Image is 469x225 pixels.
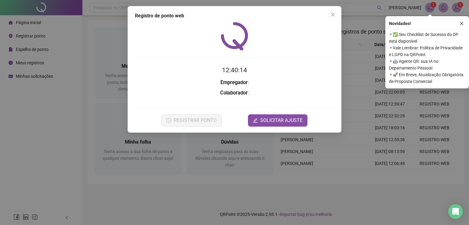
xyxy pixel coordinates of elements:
div: Registro de ponto web [135,12,334,20]
button: Close [328,10,338,20]
span: close [460,21,464,26]
time: 12:40:14 [222,66,247,74]
img: QRPoint [221,22,248,50]
h3: : [135,79,334,87]
span: Novidades ! [389,20,411,27]
span: ⚬ Vale Lembrar: Política de Privacidade e LGPD na QRPoint [389,45,465,58]
h3: : [135,89,334,97]
button: REGISTRAR PONTO [162,114,222,127]
span: ⚬ 🤖 Agente QR: sua IA no Departamento Pessoal [389,58,465,71]
span: edit [253,118,258,123]
button: editSOLICITAR AJUSTE [248,114,307,127]
span: ⚬ ✅ Seu Checklist de Sucesso do DP está disponível [389,31,465,45]
strong: Colaborador [220,90,248,96]
strong: Empregador [220,80,248,85]
span: close [330,12,335,17]
span: SOLICITAR AJUSTE [260,117,303,124]
div: Open Intercom Messenger [448,204,463,219]
span: ⚬ 🚀 Em Breve, Atualização Obrigatória de Proposta Comercial [389,71,465,85]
